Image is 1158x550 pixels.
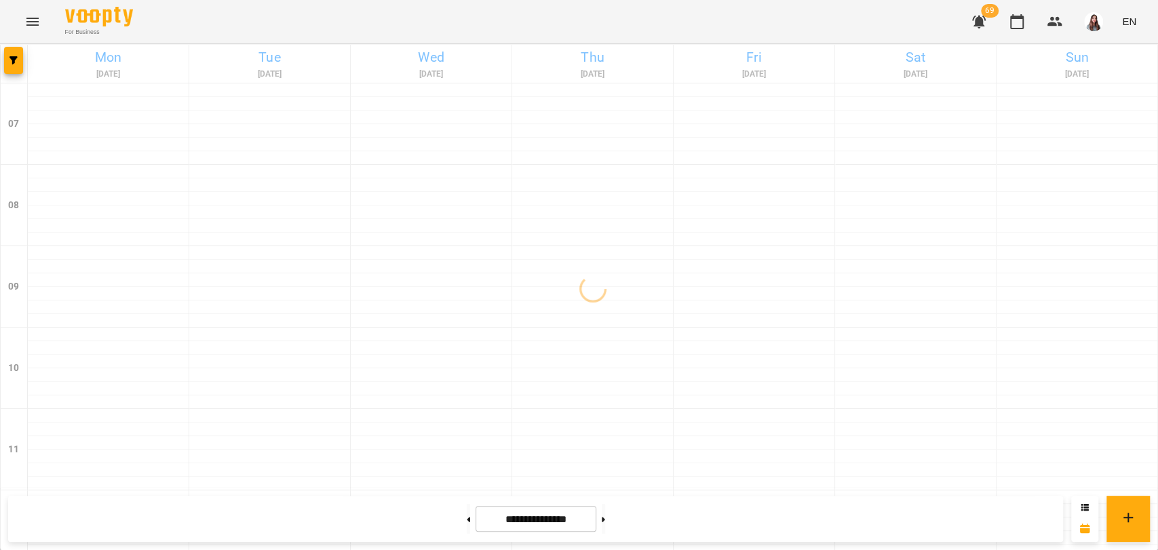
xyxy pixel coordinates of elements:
[1117,9,1142,34] button: EN
[999,47,1155,68] h6: Sun
[353,68,509,81] h6: [DATE]
[191,68,348,81] h6: [DATE]
[1122,14,1136,28] span: EN
[8,361,19,376] h6: 10
[30,47,187,68] h6: Mon
[999,68,1155,81] h6: [DATE]
[353,47,509,68] h6: Wed
[837,47,994,68] h6: Sat
[8,442,19,457] h6: 11
[837,68,994,81] h6: [DATE]
[514,68,671,81] h6: [DATE]
[8,198,19,213] h6: 08
[30,68,187,81] h6: [DATE]
[191,47,348,68] h6: Tue
[676,47,832,68] h6: Fri
[1084,12,1103,31] img: a5c51dc64ebbb1389a9d34467d35a8f5.JPG
[65,7,133,26] img: Voopty Logo
[16,5,49,38] button: Menu
[981,4,999,18] span: 69
[8,117,19,132] h6: 07
[676,68,832,81] h6: [DATE]
[514,47,671,68] h6: Thu
[8,279,19,294] h6: 09
[65,28,133,37] span: For Business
